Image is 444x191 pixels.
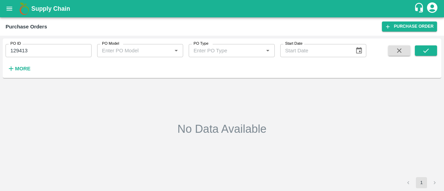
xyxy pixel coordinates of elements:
[17,2,31,16] img: logo
[172,46,181,55] button: Open
[414,2,426,15] div: customer-support
[382,21,437,32] a: Purchase Order
[285,41,302,46] label: Start Date
[1,1,17,17] button: open drawer
[178,122,267,136] h2: No Data Available
[31,4,414,14] a: Supply Chain
[99,46,161,55] input: Enter PO Model
[6,44,92,57] input: Enter PO ID
[263,46,272,55] button: Open
[191,46,252,55] input: Enter PO Type
[31,5,70,12] b: Supply Chain
[352,44,366,57] button: Choose date
[6,63,32,75] button: More
[6,22,47,31] div: Purchase Orders
[426,1,438,16] div: account of current user
[280,44,350,57] input: Start Date
[194,41,208,46] label: PO Type
[102,41,119,46] label: PO Model
[416,177,427,188] button: page 1
[10,41,21,46] label: PO ID
[402,177,441,188] nav: pagination navigation
[15,66,31,71] strong: More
